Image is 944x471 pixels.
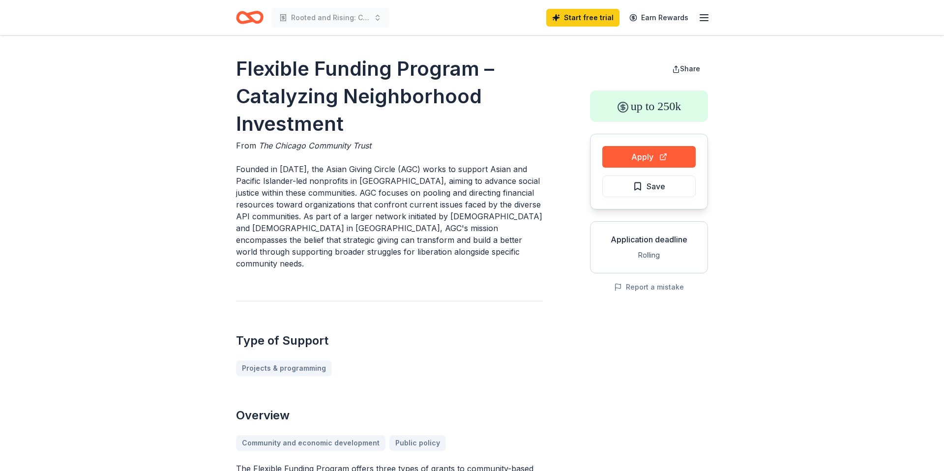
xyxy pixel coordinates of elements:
[236,163,543,269] p: Founded in [DATE], the Asian Giving Circle (AGC) works to support Asian and Pacific Islander-led ...
[647,180,665,193] span: Save
[590,90,708,122] div: up to 250k
[598,234,700,245] div: Application deadline
[623,9,694,27] a: Earn Rewards
[236,408,543,423] h2: Overview
[664,59,708,79] button: Share
[259,141,371,150] span: The Chicago Community Trust
[271,8,389,28] button: Rooted and Rising: Community Transformation & Leadership Forum
[291,12,370,24] span: Rooted and Rising: Community Transformation & Leadership Forum
[546,9,619,27] a: Start free trial
[236,6,264,29] a: Home
[680,64,700,73] span: Share
[236,140,543,151] div: From
[236,333,543,349] h2: Type of Support
[602,176,696,197] button: Save
[614,281,684,293] button: Report a mistake
[236,360,332,376] a: Projects & programming
[236,55,543,138] h1: Flexible Funding Program – Catalyzing Neighborhood Investment
[598,249,700,261] div: Rolling
[602,146,696,168] button: Apply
